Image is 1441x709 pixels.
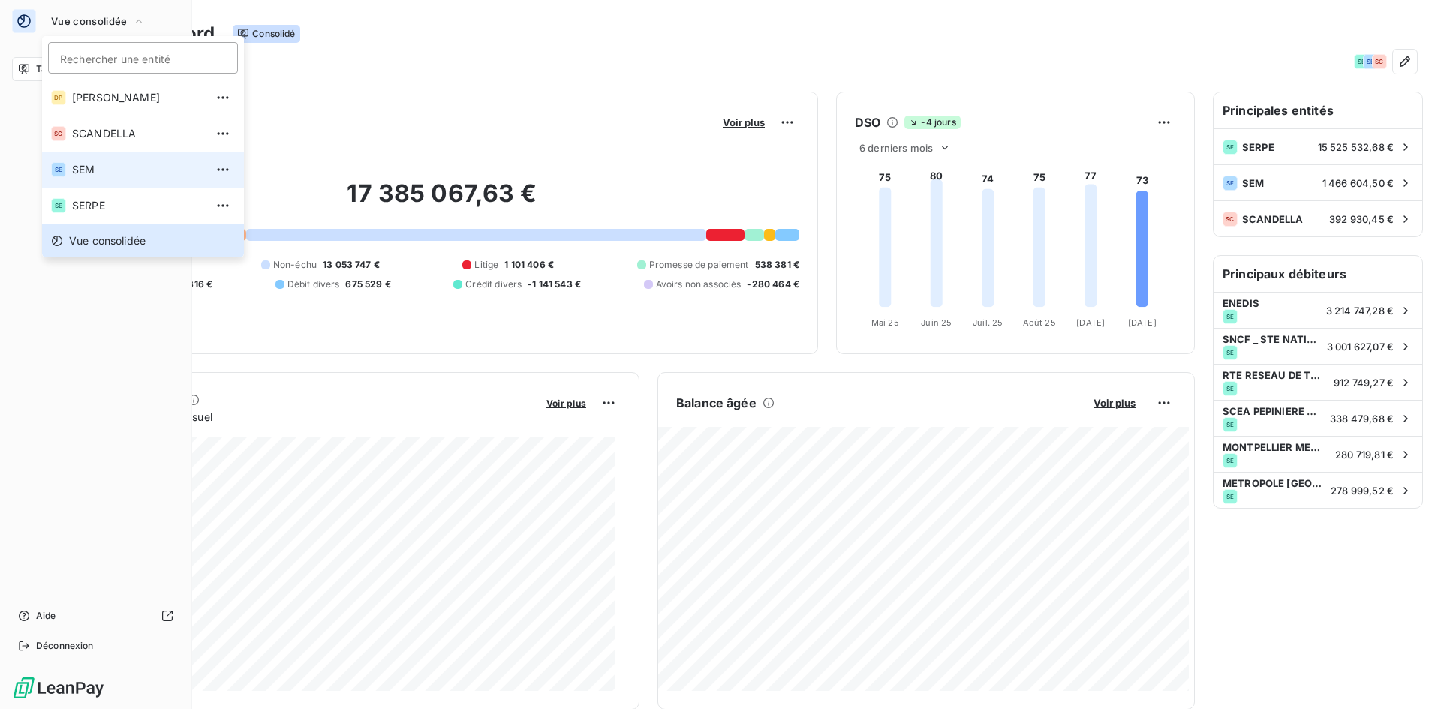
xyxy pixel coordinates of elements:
span: Voir plus [546,398,586,409]
span: -1 141 543 € [528,278,581,291]
button: Voir plus [1089,396,1140,410]
div: SNCF _ STE NATIONALESE3 001 627,07 € [1214,328,1422,364]
div: SE [1223,176,1238,191]
span: Vue consolidée [69,233,146,248]
span: Chiffre d'affaires mensuel [85,409,536,425]
span: SCEA PEPINIERE GARDOISE [1223,405,1321,417]
input: placeholder [48,42,238,74]
span: Voir plus [1094,397,1136,409]
span: SERPE [72,198,205,213]
span: 675 529 € [345,278,390,291]
span: SEM [1242,177,1318,189]
div: SE [1223,309,1238,324]
div: SE [1223,453,1238,468]
span: 6 derniers mois [859,142,933,154]
span: 1 466 604,50 € [1322,177,1394,189]
h2: 17 385 067,63 € [85,179,799,224]
h6: DSO [855,113,880,131]
span: METROPOLE [GEOGRAPHIC_DATA] [1223,477,1322,489]
a: Aide [12,604,179,628]
tspan: [DATE] [1076,317,1105,328]
span: ENEDIS [1223,297,1317,309]
h6: Principaux débiteurs [1214,256,1422,292]
button: Voir plus [718,116,769,129]
span: 338 479,68 € [1330,413,1394,425]
span: Déconnexion [36,639,94,653]
div: SC [1372,54,1387,69]
span: 13 053 747 € [323,258,380,272]
span: Promesse de paiement [649,258,749,272]
span: -280 464 € [747,278,799,291]
span: 1 101 406 € [504,258,554,272]
div: MONTPELLIER MEDITERRANEE METROPOLESE280 719,81 € [1214,436,1422,472]
img: Logo LeanPay [12,676,105,700]
span: Litige [474,258,498,272]
div: ENEDISSE3 214 747,28 € [1214,292,1422,328]
span: [PERSON_NAME] [72,90,205,105]
span: Débit divers [287,278,340,291]
div: SE [51,198,66,213]
span: Avoirs non associés [656,278,742,291]
div: SE [1223,381,1238,396]
iframe: Intercom live chat [1390,658,1426,694]
tspan: Août 25 [1023,317,1056,328]
div: DP [51,90,66,105]
span: SEM [72,162,205,177]
div: SE [1223,345,1238,360]
div: SE [1363,54,1378,69]
span: SCANDELLA [72,126,205,141]
span: Aide [36,609,56,623]
span: 392 930,45 € [1329,213,1394,225]
span: Consolidé [233,25,299,43]
div: METROPOLE [GEOGRAPHIC_DATA]SE278 999,52 € [1214,472,1422,508]
span: -4 jours [904,116,960,129]
span: Tableau de bord [36,62,106,76]
div: SE [1223,489,1238,504]
div: SCEA PEPINIERE GARDOISESE338 479,68 € [1214,400,1422,436]
tspan: Juin 25 [921,317,952,328]
div: SC [51,126,66,141]
h6: Principales entités [1214,92,1422,128]
span: MONTPELLIER MEDITERRANEE METROPOLE [1223,441,1326,453]
span: 278 999,52 € [1331,485,1394,497]
span: RTE RESEAU DE TRANSPORT ELECTRICITE [1223,369,1325,381]
span: 538 381 € [755,258,799,272]
button: Voir plus [542,396,591,410]
span: 280 719,81 € [1335,449,1394,461]
span: SERPE [1242,141,1313,153]
tspan: Mai 25 [871,317,899,328]
span: SNCF _ STE NATIONALE [1223,333,1318,345]
div: SE [1354,54,1369,69]
div: SC [1223,212,1238,227]
span: Voir plus [723,116,765,128]
span: 15 525 532,68 € [1318,141,1394,153]
h6: Balance âgée [676,394,757,412]
span: 912 749,27 € [1334,377,1394,389]
span: Non-échu [273,258,317,272]
div: SE [1223,417,1238,432]
span: 3 001 627,07 € [1327,341,1394,353]
span: SCANDELLA [1242,213,1325,225]
div: RTE RESEAU DE TRANSPORT ELECTRICITESE912 749,27 € [1214,364,1422,400]
div: SE [51,162,66,177]
span: Crédit divers [465,278,522,291]
tspan: [DATE] [1128,317,1157,328]
span: 3 214 747,28 € [1326,305,1394,317]
tspan: Juil. 25 [973,317,1003,328]
div: SE [1223,140,1238,155]
span: Vue consolidée [51,15,127,27]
